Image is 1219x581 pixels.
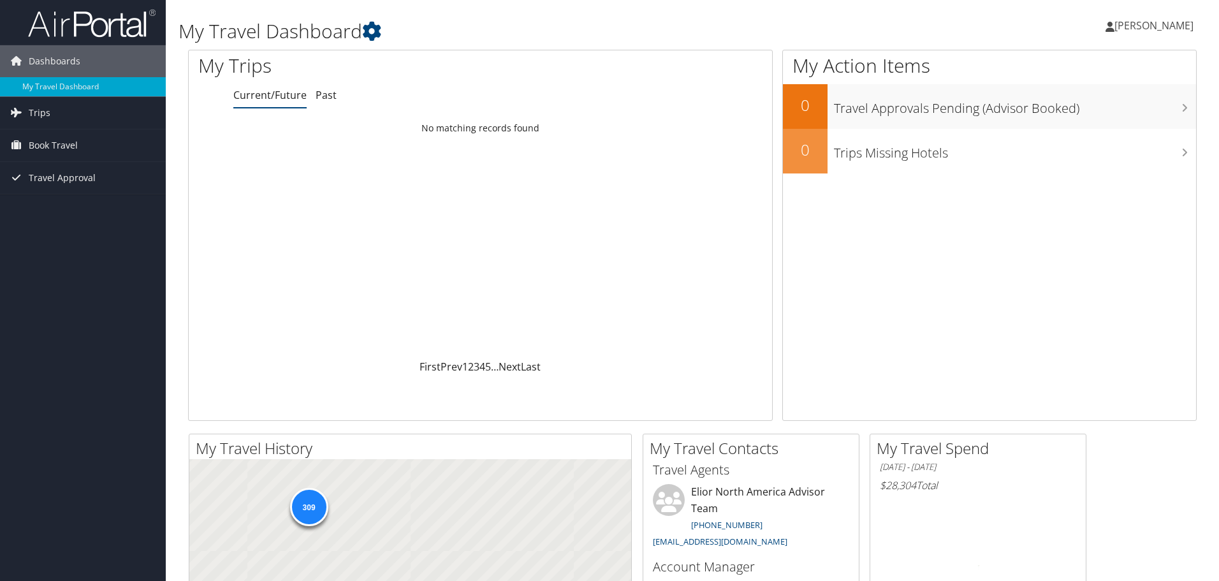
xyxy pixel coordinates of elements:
td: No matching records found [189,117,772,140]
a: [EMAIL_ADDRESS][DOMAIN_NAME] [653,536,787,547]
a: First [420,360,441,374]
h2: 0 [783,94,828,116]
span: … [491,360,499,374]
a: 4 [479,360,485,374]
a: [PHONE_NUMBER] [691,519,763,531]
h3: Account Manager [653,558,849,576]
h3: Trips Missing Hotels [834,138,1196,162]
div: 309 [289,488,328,526]
h6: Total [880,478,1076,492]
span: Dashboards [29,45,80,77]
a: 0Trips Missing Hotels [783,129,1196,173]
a: 0Travel Approvals Pending (Advisor Booked) [783,84,1196,129]
h1: My Action Items [783,52,1196,79]
a: 3 [474,360,479,374]
h1: My Trips [198,52,520,79]
h3: Travel Agents [653,461,849,479]
span: [PERSON_NAME] [1114,18,1193,33]
a: 1 [462,360,468,374]
a: Past [316,88,337,102]
span: Book Travel [29,129,78,161]
span: $28,304 [880,478,916,492]
li: Elior North America Advisor Team [646,484,856,552]
h2: My Travel Spend [877,438,1086,459]
a: Last [521,360,541,374]
a: 2 [468,360,474,374]
h3: Travel Approvals Pending (Advisor Booked) [834,93,1196,117]
a: [PERSON_NAME] [1106,6,1206,45]
img: airportal-logo.png [28,8,156,38]
h2: My Travel Contacts [650,438,859,459]
a: Next [499,360,521,374]
h2: My Travel History [196,438,631,459]
h6: [DATE] - [DATE] [880,461,1076,473]
span: Trips [29,97,50,129]
a: Prev [441,360,462,374]
h1: My Travel Dashboard [179,18,864,45]
span: Travel Approval [29,162,96,194]
a: Current/Future [233,88,307,102]
h2: 0 [783,139,828,161]
a: 5 [485,360,491,374]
